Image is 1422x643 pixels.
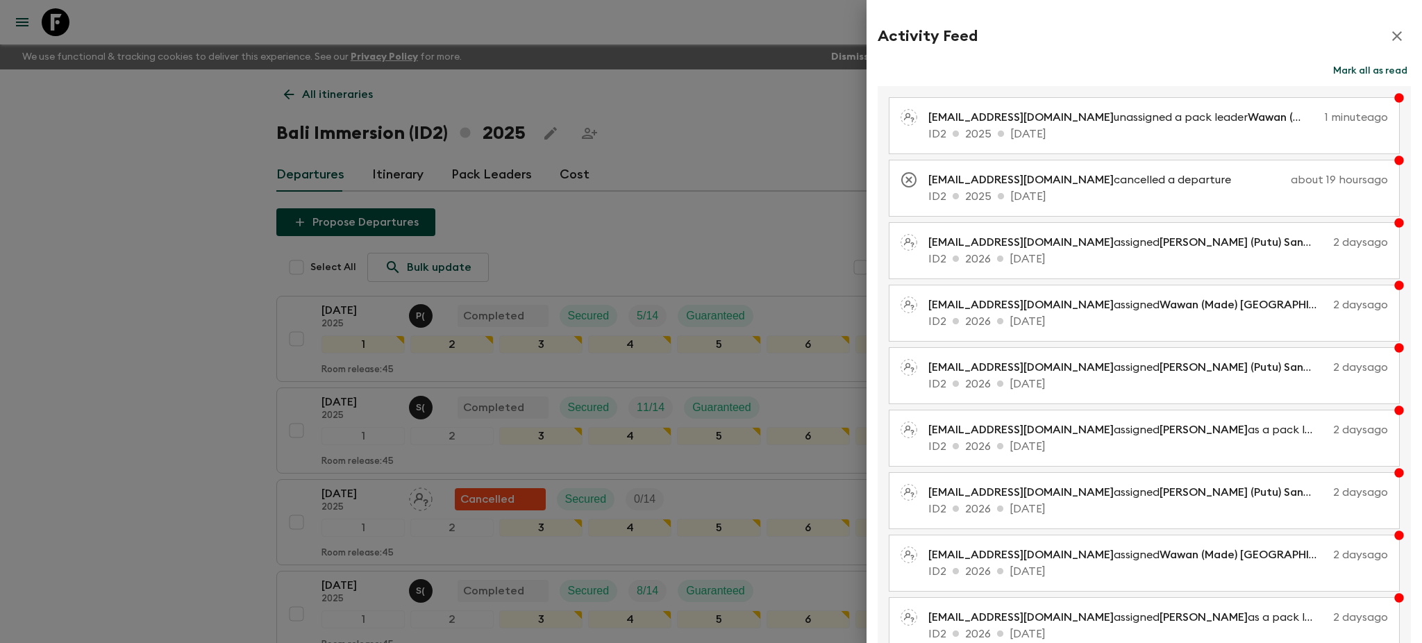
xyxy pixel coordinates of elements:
p: assigned as a pack leader [928,234,1328,251]
p: assigned as a pack leader [928,546,1328,563]
span: [PERSON_NAME] (Putu) Sandhi Astra Juniawan [1160,362,1402,373]
p: assigned as a pack leader [928,297,1328,313]
p: ID2 2026 [DATE] [928,501,1388,517]
button: Mark all as read [1330,61,1411,81]
p: assigned as a pack leader [928,484,1328,501]
p: assigned as a pack leader [928,609,1328,626]
p: 2 days ago [1333,609,1388,626]
p: 2 days ago [1333,484,1388,501]
span: Wawan (Made) [GEOGRAPHIC_DATA] [1160,299,1357,310]
h2: Activity Feed [878,27,978,45]
p: ID2 2025 [DATE] [928,126,1388,142]
span: [EMAIL_ADDRESS][DOMAIN_NAME] [928,299,1114,310]
p: ID2 2026 [DATE] [928,376,1388,392]
span: [EMAIL_ADDRESS][DOMAIN_NAME] [928,174,1114,185]
p: 1 minute ago [1325,109,1388,126]
p: 2 days ago [1333,359,1388,376]
p: assigned as a pack leader [928,359,1328,376]
span: [EMAIL_ADDRESS][DOMAIN_NAME] [928,112,1114,123]
p: 2 days ago [1333,546,1388,563]
p: ID2 2025 [DATE] [928,188,1388,205]
p: 2 days ago [1333,421,1388,438]
span: [EMAIL_ADDRESS][DOMAIN_NAME] [928,237,1114,248]
p: ID2 2026 [DATE] [928,626,1388,642]
span: [PERSON_NAME] [1160,424,1248,435]
p: ID2 2026 [DATE] [928,563,1388,580]
p: unassigned a pack leader [928,109,1319,126]
p: 2 days ago [1333,297,1388,313]
p: about 19 hours ago [1248,172,1388,188]
p: ID2 2026 [DATE] [928,438,1388,455]
p: ID2 2026 [DATE] [928,251,1388,267]
span: [EMAIL_ADDRESS][DOMAIN_NAME] [928,424,1114,435]
span: [EMAIL_ADDRESS][DOMAIN_NAME] [928,362,1114,373]
p: cancelled a departure [928,172,1242,188]
p: ID2 2026 [DATE] [928,313,1388,330]
span: [EMAIL_ADDRESS][DOMAIN_NAME] [928,487,1114,498]
span: [EMAIL_ADDRESS][DOMAIN_NAME] [928,612,1114,623]
span: Wawan (Made) [GEOGRAPHIC_DATA] [1160,549,1357,560]
span: [PERSON_NAME] [1160,612,1248,623]
p: assigned as a pack leader [928,421,1328,438]
span: [PERSON_NAME] (Putu) Sandhi Astra Juniawan [1160,237,1402,248]
p: 2 days ago [1333,234,1388,251]
span: [EMAIL_ADDRESS][DOMAIN_NAME] [928,549,1114,560]
span: [PERSON_NAME] (Putu) Sandhi Astra Juniawan [1160,487,1402,498]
